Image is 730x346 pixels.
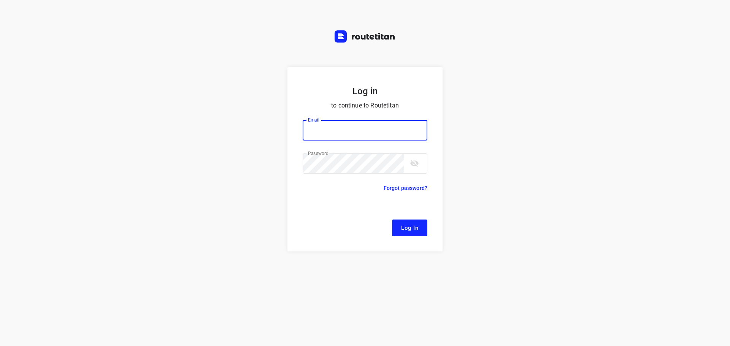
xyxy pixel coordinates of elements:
button: toggle password visibility [407,156,422,171]
button: Log In [392,220,427,236]
h5: Log in [303,85,427,97]
p: to continue to Routetitan [303,100,427,111]
img: Routetitan [335,30,395,43]
span: Log In [401,223,418,233]
p: Forgot password? [384,183,427,193]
